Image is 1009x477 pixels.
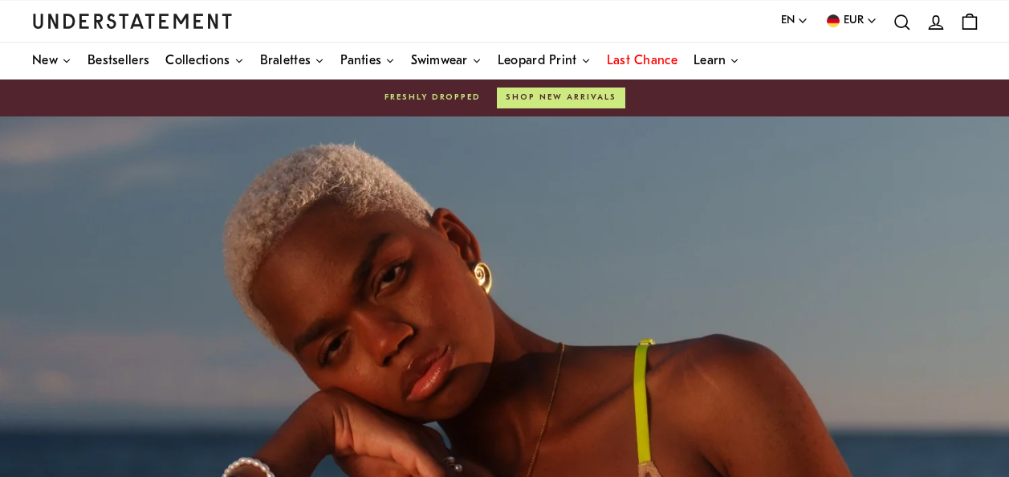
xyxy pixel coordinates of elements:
[411,43,481,79] a: Swimwear
[87,43,149,79] a: Bestsellers
[32,14,233,28] a: Understatement Homepage
[260,55,311,67] span: Bralettes
[32,55,58,67] span: New
[260,43,325,79] a: Bralettes
[781,12,795,30] span: EN
[498,43,591,79] a: Leopard Print
[781,12,808,30] button: EN
[694,55,726,67] span: Learn
[498,55,577,67] span: Leopard Print
[694,43,740,79] a: Learn
[384,92,481,104] span: Freshly dropped
[32,88,977,108] a: Freshly droppedShop new arrivals
[87,55,149,67] span: Bestsellers
[340,43,395,79] a: Panties
[411,55,467,67] span: Swimwear
[165,43,243,79] a: Collections
[607,55,677,67] span: Last Chance
[165,55,230,67] span: Collections
[607,43,677,79] a: Last Chance
[340,55,381,67] span: Panties
[32,43,71,79] a: New
[844,12,864,30] span: EUR
[824,12,877,30] button: EUR
[497,88,625,108] button: Shop new arrivals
